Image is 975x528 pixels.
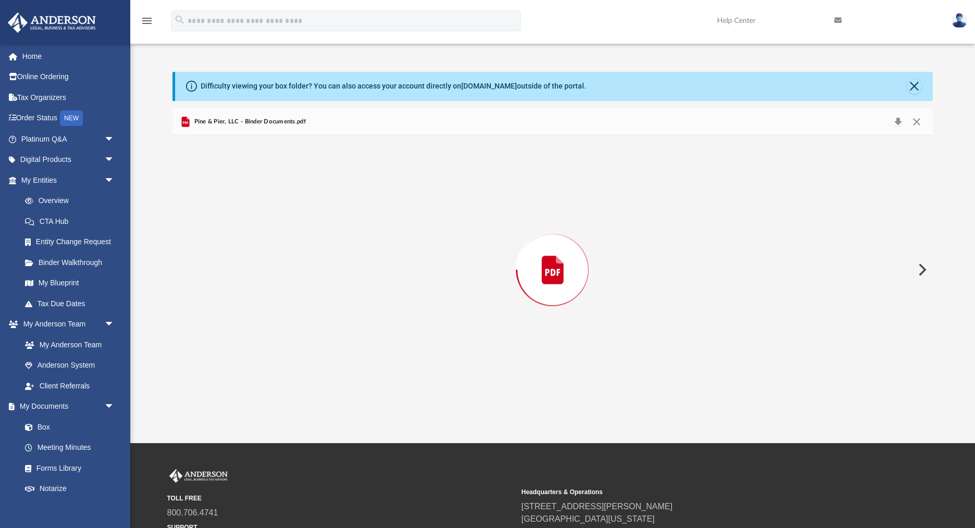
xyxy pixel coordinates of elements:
a: Tax Organizers [7,87,130,108]
a: Notarize [15,479,125,499]
a: Meeting Minutes [15,437,125,458]
i: menu [141,15,153,27]
span: arrow_drop_down [104,314,125,335]
img: User Pic [952,13,967,28]
a: My Anderson Teamarrow_drop_down [7,314,125,335]
a: Digital Productsarrow_drop_down [7,149,130,170]
img: Anderson Advisors Platinum Portal [167,469,230,483]
small: Headquarters & Operations [522,487,869,497]
button: Close [907,115,926,129]
a: [DOMAIN_NAME] [461,82,517,90]
a: [STREET_ADDRESS][PERSON_NAME] [522,502,673,511]
a: Tax Due Dates [15,293,130,314]
div: NEW [60,110,83,126]
a: Online Ordering [7,67,130,87]
a: CTA Hub [15,211,130,232]
a: Forms Library [15,458,120,479]
button: Close [907,79,922,94]
a: menu [141,20,153,27]
a: My Documentsarrow_drop_down [7,396,125,417]
a: Box [15,417,120,437]
button: Download [888,115,907,129]
a: Order StatusNEW [7,108,130,129]
div: Difficulty viewing your box folder? You can also access your account directly on outside of the p... [201,81,586,92]
a: Platinum Q&Aarrow_drop_down [7,129,130,149]
a: My Entitiesarrow_drop_down [7,170,130,191]
a: My Blueprint [15,273,125,294]
button: Next File [910,255,933,284]
span: arrow_drop_down [104,396,125,418]
a: Overview [15,191,130,211]
a: My Anderson Team [15,334,120,355]
span: arrow_drop_down [104,170,125,191]
a: Entity Change Request [15,232,130,253]
small: TOLL FREE [167,494,514,503]
div: Preview [172,108,933,405]
a: Anderson System [15,355,125,376]
span: arrow_drop_down [104,149,125,171]
i: search [174,14,186,26]
img: Anderson Advisors Platinum Portal [5,12,99,33]
a: 800.706.4741 [167,508,218,517]
a: Client Referrals [15,375,125,396]
a: Home [7,46,130,67]
a: [GEOGRAPHIC_DATA][US_STATE] [522,514,655,523]
span: arrow_drop_down [104,129,125,150]
a: Binder Walkthrough [15,252,130,273]
span: Pine & Pier, LLC - Binder Documents.pdf [192,117,306,127]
